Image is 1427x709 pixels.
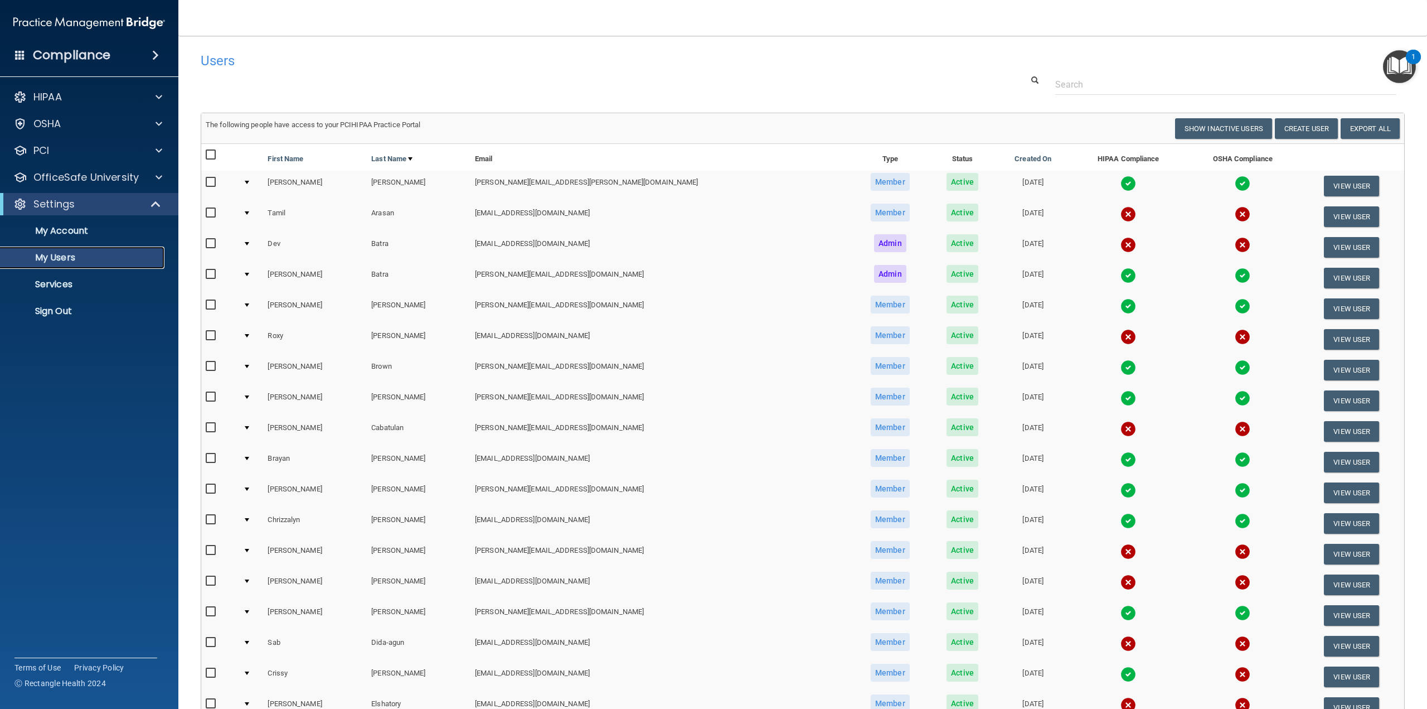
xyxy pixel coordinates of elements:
td: [DATE] [996,171,1070,201]
img: cross.ca9f0e7f.svg [1120,206,1136,222]
td: [PERSON_NAME][EMAIL_ADDRESS][DOMAIN_NAME] [470,416,851,447]
button: View User [1324,298,1379,319]
span: Active [947,572,978,590]
td: [EMAIL_ADDRESS][DOMAIN_NAME] [470,232,851,263]
img: tick.e7d51cea.svg [1235,483,1250,498]
td: [PERSON_NAME] [263,171,367,201]
button: View User [1324,421,1379,442]
td: Chrizzalyn [263,508,367,539]
button: View User [1324,329,1379,350]
span: Member [871,173,910,191]
td: [PERSON_NAME] [367,447,470,478]
td: [DATE] [996,263,1070,293]
a: HIPAA [13,90,162,104]
span: Active [947,602,978,620]
span: Active [947,480,978,498]
td: [PERSON_NAME] [263,570,367,600]
a: Terms of Use [14,662,61,673]
span: Member [871,449,910,467]
td: [DATE] [996,355,1070,385]
button: Show Inactive Users [1175,118,1272,139]
h4: Users [201,54,896,68]
div: 1 [1411,57,1415,71]
td: [EMAIL_ADDRESS][DOMAIN_NAME] [470,447,851,478]
span: Member [871,664,910,682]
img: tick.e7d51cea.svg [1120,176,1136,191]
span: The following people have access to your PCIHIPAA Practice Portal [206,120,421,129]
td: [PERSON_NAME] [367,600,470,631]
td: [DATE] [996,478,1070,508]
img: cross.ca9f0e7f.svg [1235,206,1250,222]
td: [PERSON_NAME][EMAIL_ADDRESS][DOMAIN_NAME] [470,385,851,416]
img: cross.ca9f0e7f.svg [1120,636,1136,652]
td: [EMAIL_ADDRESS][DOMAIN_NAME] [470,324,851,355]
td: [DATE] [996,324,1070,355]
td: Batra [367,232,470,263]
img: tick.e7d51cea.svg [1235,605,1250,621]
td: [EMAIL_ADDRESS][DOMAIN_NAME] [470,570,851,600]
span: Active [947,326,978,344]
td: [DATE] [996,232,1070,263]
span: Active [947,664,978,682]
p: My Account [7,225,159,237]
img: cross.ca9f0e7f.svg [1235,575,1250,590]
a: Privacy Policy [74,662,124,673]
td: [PERSON_NAME] [263,263,367,293]
p: PCI [33,144,49,157]
td: [PERSON_NAME] [263,478,367,508]
td: Dida-agun [367,631,470,662]
td: [PERSON_NAME] [367,385,470,416]
img: cross.ca9f0e7f.svg [1235,544,1250,560]
td: [EMAIL_ADDRESS][DOMAIN_NAME] [470,631,851,662]
img: cross.ca9f0e7f.svg [1235,421,1250,437]
span: Member [871,510,910,528]
img: tick.e7d51cea.svg [1120,605,1136,621]
span: Admin [874,265,906,283]
img: tick.e7d51cea.svg [1120,513,1136,529]
span: Member [871,480,910,498]
span: Active [947,296,978,313]
td: Brayan [263,447,367,478]
td: [PERSON_NAME][EMAIL_ADDRESS][DOMAIN_NAME] [470,539,851,570]
p: HIPAA [33,90,62,104]
td: Crissy [263,662,367,692]
span: Active [947,633,978,651]
span: Member [871,418,910,436]
button: View User [1324,605,1379,626]
span: Member [871,572,910,590]
span: Member [871,633,910,651]
img: cross.ca9f0e7f.svg [1120,575,1136,590]
span: Active [947,357,978,375]
button: Create User [1275,118,1338,139]
td: [DATE] [996,662,1070,692]
td: [PERSON_NAME] [367,539,470,570]
a: OfficeSafe University [13,171,162,184]
span: Member [871,204,910,221]
img: cross.ca9f0e7f.svg [1120,237,1136,253]
td: [DATE] [996,539,1070,570]
td: [PERSON_NAME] [263,385,367,416]
button: View User [1324,176,1379,196]
td: [PERSON_NAME][EMAIL_ADDRESS][DOMAIN_NAME] [470,478,851,508]
img: tick.e7d51cea.svg [1235,390,1250,406]
td: [PERSON_NAME][EMAIL_ADDRESS][DOMAIN_NAME] [470,263,851,293]
td: [EMAIL_ADDRESS][DOMAIN_NAME] [470,508,851,539]
span: Active [947,418,978,436]
td: [PERSON_NAME] [263,539,367,570]
button: View User [1324,513,1379,534]
span: Active [947,449,978,467]
img: cross.ca9f0e7f.svg [1235,237,1250,253]
img: cross.ca9f0e7f.svg [1120,421,1136,437]
img: cross.ca9f0e7f.svg [1235,667,1250,682]
td: [PERSON_NAME] [263,600,367,631]
img: tick.e7d51cea.svg [1235,452,1250,467]
td: [PERSON_NAME][EMAIL_ADDRESS][PERSON_NAME][DOMAIN_NAME] [470,171,851,201]
button: View User [1324,206,1379,227]
td: [PERSON_NAME] [367,171,470,201]
button: View User [1324,575,1379,595]
img: cross.ca9f0e7f.svg [1235,329,1250,345]
button: View User [1324,360,1379,380]
img: tick.e7d51cea.svg [1120,298,1136,314]
td: [EMAIL_ADDRESS][DOMAIN_NAME] [470,201,851,232]
img: tick.e7d51cea.svg [1120,360,1136,375]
